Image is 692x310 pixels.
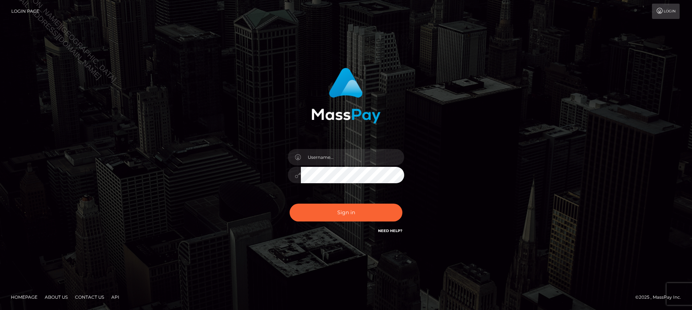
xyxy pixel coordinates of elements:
a: About Us [42,291,71,303]
a: Contact Us [72,291,107,303]
a: Need Help? [378,228,402,233]
a: Login [652,4,680,19]
a: API [108,291,122,303]
div: © 2025 , MassPay Inc. [635,293,687,301]
img: MassPay Login [311,68,381,123]
a: Login Page [11,4,39,19]
a: Homepage [8,291,40,303]
input: Username... [301,149,404,165]
button: Sign in [290,204,402,221]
